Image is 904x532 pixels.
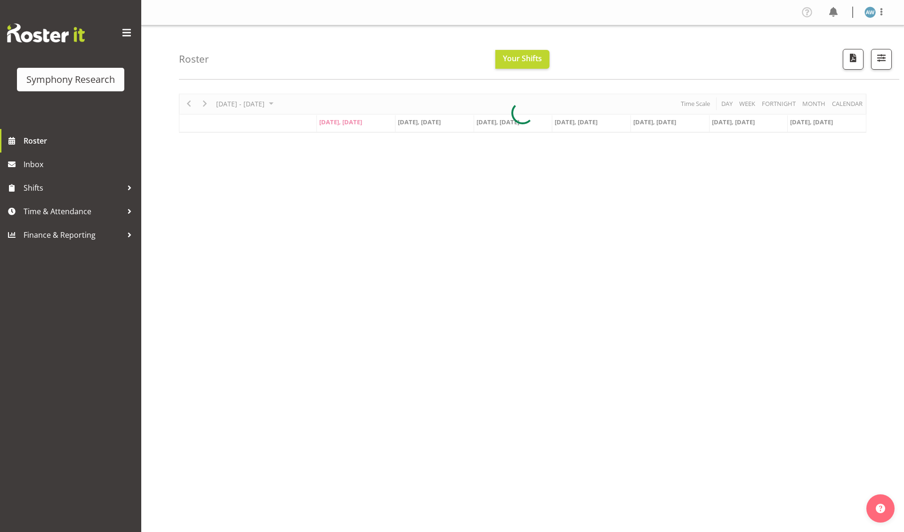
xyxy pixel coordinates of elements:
img: angela-ward1839.jpg [864,7,876,18]
button: Your Shifts [495,50,549,69]
img: Rosterit website logo [7,24,85,42]
span: Finance & Reporting [24,228,122,242]
span: Time & Attendance [24,204,122,218]
span: Shifts [24,181,122,195]
span: Your Shifts [503,53,542,64]
img: help-xxl-2.png [876,504,885,513]
span: Roster [24,134,137,148]
div: Symphony Research [26,73,115,87]
button: Filter Shifts [871,49,892,70]
h4: Roster [179,54,209,64]
button: Download a PDF of the roster according to the set date range. [843,49,864,70]
span: Inbox [24,157,137,171]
